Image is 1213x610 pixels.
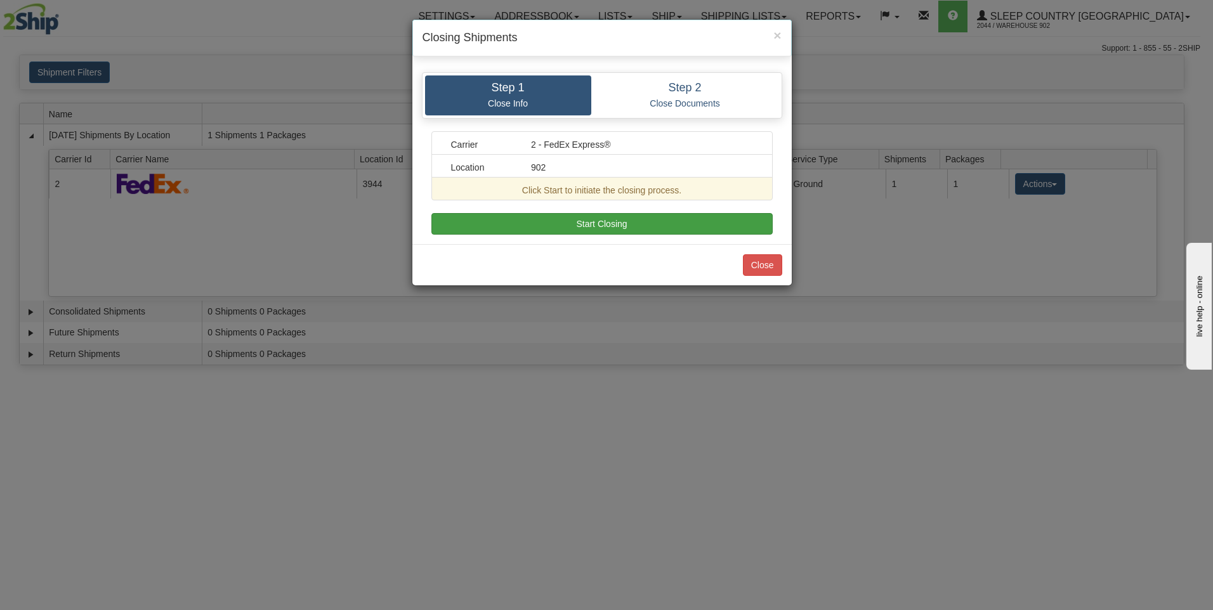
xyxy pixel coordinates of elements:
iframe: chat widget [1184,240,1212,370]
h4: Step 1 [435,82,582,94]
a: Step 1 Close Info [425,75,591,115]
span: × [773,28,781,42]
button: Start Closing [431,213,773,235]
p: Close Info [435,98,582,109]
div: 2 - FedEx Express® [521,138,763,151]
button: Close [743,254,782,276]
div: Click Start to initiate the closing process. [442,184,763,197]
div: 902 [521,161,763,174]
div: live help - online [10,11,117,20]
div: Location [442,161,522,174]
div: Carrier [442,138,522,151]
p: Close Documents [601,98,770,109]
h4: Closing Shipments [423,30,782,46]
a: Step 2 Close Documents [591,75,779,115]
button: Close [773,29,781,42]
h4: Step 2 [601,82,770,94]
